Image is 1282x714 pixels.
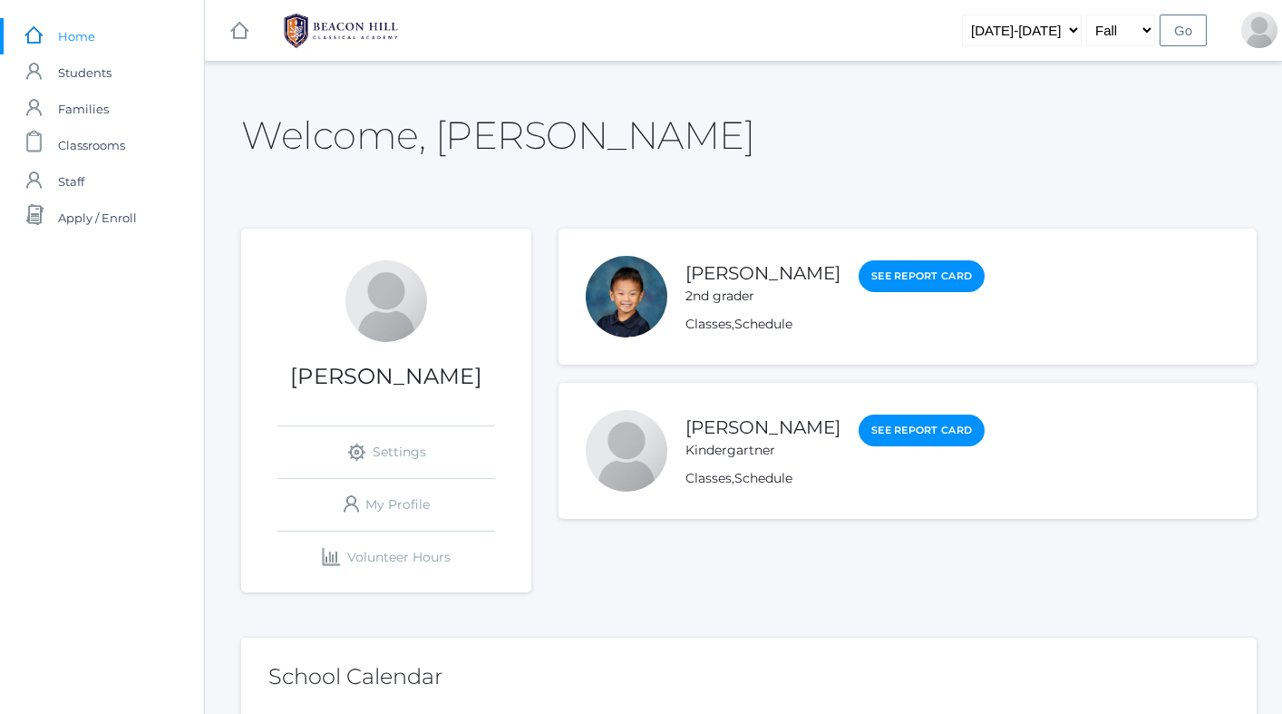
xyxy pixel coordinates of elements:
[277,426,495,478] a: Settings
[734,316,792,332] a: Schedule
[277,532,495,583] a: Volunteer Hours
[685,469,985,488] div: ,
[58,91,109,127] span: Families
[685,416,840,438] a: [PERSON_NAME]
[58,200,137,236] span: Apply / Enroll
[859,415,985,446] a: See Report Card
[685,262,840,284] a: [PERSON_NAME]
[268,665,1229,689] h2: School Calendar
[241,114,754,156] h2: Welcome, [PERSON_NAME]
[685,470,732,486] a: Classes
[586,256,667,337] div: John Ip
[241,365,531,388] h1: [PERSON_NAME]
[58,18,95,54] span: Home
[58,163,84,200] span: Staff
[859,260,985,292] a: See Report Card
[685,315,985,334] div: ,
[734,470,792,486] a: Schedule
[685,441,840,460] div: Kindergartner
[58,127,125,163] span: Classrooms
[273,8,409,54] img: 1_BHCALogos-05.png
[586,410,667,492] div: Christopher Ip
[685,316,732,332] a: Classes
[1241,12,1277,48] div: Lily Ip
[345,260,427,342] div: Lily Ip
[58,54,112,91] span: Students
[1160,15,1207,46] input: Go
[685,287,840,306] div: 2nd grader
[277,479,495,531] a: My Profile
